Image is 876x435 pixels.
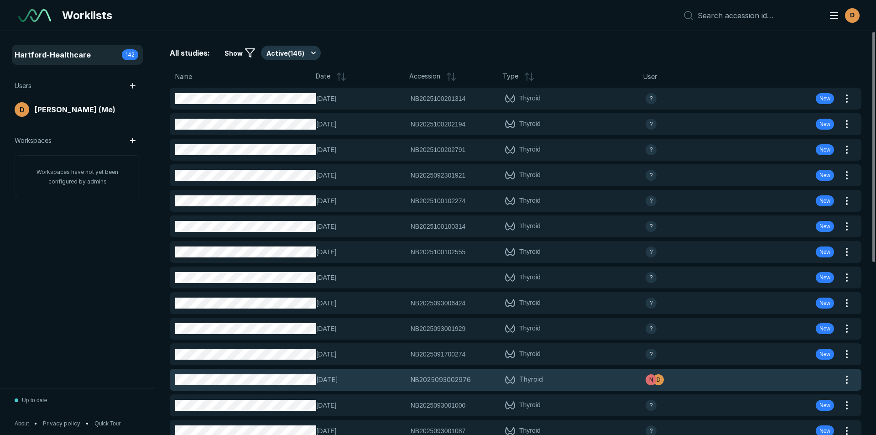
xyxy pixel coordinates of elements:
div: New [816,170,834,181]
span: NB2025093006424 [411,298,466,308]
span: Thyroid [519,93,541,104]
div: avatar-name [653,374,664,385]
span: NB2025100102555 [411,247,466,257]
span: [DATE] [316,119,405,129]
span: New [819,299,830,307]
button: Active(146) [261,46,321,60]
span: [DATE] [316,324,405,334]
span: NB2025093002976 [411,375,471,385]
span: [DATE] [316,273,405,283]
div: New [816,93,834,104]
span: Type [503,71,518,82]
span: ? [650,222,653,231]
span: ? [650,350,653,358]
span: Thyroid [519,323,541,334]
div: avatar-name [646,272,657,283]
div: avatar-name [646,144,657,155]
a: avatar-name[PERSON_NAME] (Me) [13,100,142,119]
span: New [819,248,830,256]
div: New [816,323,834,334]
div: New [816,246,834,257]
span: NB2025093001000 [411,400,466,410]
div: New [816,272,834,283]
span: Quick Tour [94,419,120,428]
button: avatar-name [823,6,861,25]
div: avatar-name [845,8,860,23]
div: avatar-name [646,298,657,309]
span: New [819,350,830,358]
span: ? [650,248,653,256]
div: avatar-name [646,221,657,232]
span: New [819,94,830,103]
img: See-Mode Logo [18,9,51,22]
span: NB2025100202194 [411,119,466,129]
span: Thyroid [519,144,541,155]
span: [DATE] [316,375,405,385]
div: avatar-name [646,170,657,181]
span: About [15,419,29,428]
span: Date [316,71,330,82]
button: [DATE]NB2025093001929Thyroidavatar-nameNew [170,318,839,340]
button: [DATE]NB2025093001000Thyroidavatar-nameNew [170,394,839,416]
span: All studies: [170,47,210,58]
span: ? [650,401,653,409]
span: ? [650,171,653,179]
span: Thyroid [519,119,541,130]
button: [DATE]NB2025100202791Thyroidavatar-nameNew [170,139,839,161]
div: avatar-name [646,374,657,385]
span: Users [15,81,31,91]
span: Thyroid [519,298,541,309]
span: Workspaces [15,136,52,146]
span: [PERSON_NAME] (Me) [35,104,115,115]
span: NB2025100100314 [411,221,466,231]
div: 142 [122,49,138,60]
div: New [816,400,834,411]
span: Thyroid [519,246,541,257]
a: [DATE]NB2025093002976Thyroidavatar-nameavatar-name [170,369,839,391]
span: ? [650,146,653,154]
button: [DATE]NB2025100202194Thyroidavatar-nameNew [170,113,839,135]
div: avatar-name [646,93,657,104]
div: avatar-name [15,102,29,117]
span: NB2025092301921 [411,170,466,180]
span: Thyroid [519,349,541,360]
span: ? [650,94,653,103]
button: [DATE]NB2025100201314Thyroidavatar-nameNew [170,88,839,110]
div: New [816,144,834,155]
button: [DATE]Thyroidavatar-nameNew [170,267,839,288]
span: [DATE] [316,400,405,410]
span: [DATE] [316,298,405,308]
span: [DATE] [316,221,405,231]
span: Thyroid [519,374,543,385]
span: [DATE] [316,145,405,155]
button: Up to date [15,389,47,412]
span: New [819,222,830,231]
div: avatar-name [646,349,657,360]
span: ? [650,325,653,333]
span: [DATE] [316,349,405,359]
span: New [819,273,830,282]
button: [DATE]NB2025100102274Thyroidavatar-nameNew [170,190,839,212]
span: New [819,325,830,333]
button: [DATE]NB2025100102555Thyroidavatar-nameNew [170,241,839,263]
div: avatar-name [646,119,657,130]
span: NB2025100102274 [411,196,466,206]
input: Search accession id… [698,11,818,20]
a: See-Mode Logo [15,5,55,26]
span: • [34,419,37,428]
span: New [819,401,830,409]
span: Workspaces have not yet been configured by admins [36,168,118,185]
span: Up to date [22,396,47,404]
span: Accession [409,71,440,82]
span: New [819,120,830,128]
span: Show [224,48,243,58]
span: Thyroid [519,170,541,181]
span: NB2025100202791 [411,145,466,155]
a: Hartford-Healthcare142 [13,46,142,64]
div: New [816,221,834,232]
span: [DATE] [316,196,405,206]
span: D [657,376,661,384]
button: [DATE]NB2025092301921Thyroidavatar-nameNew [170,164,839,186]
span: ? [650,273,653,282]
span: NB2025093001929 [411,324,466,334]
